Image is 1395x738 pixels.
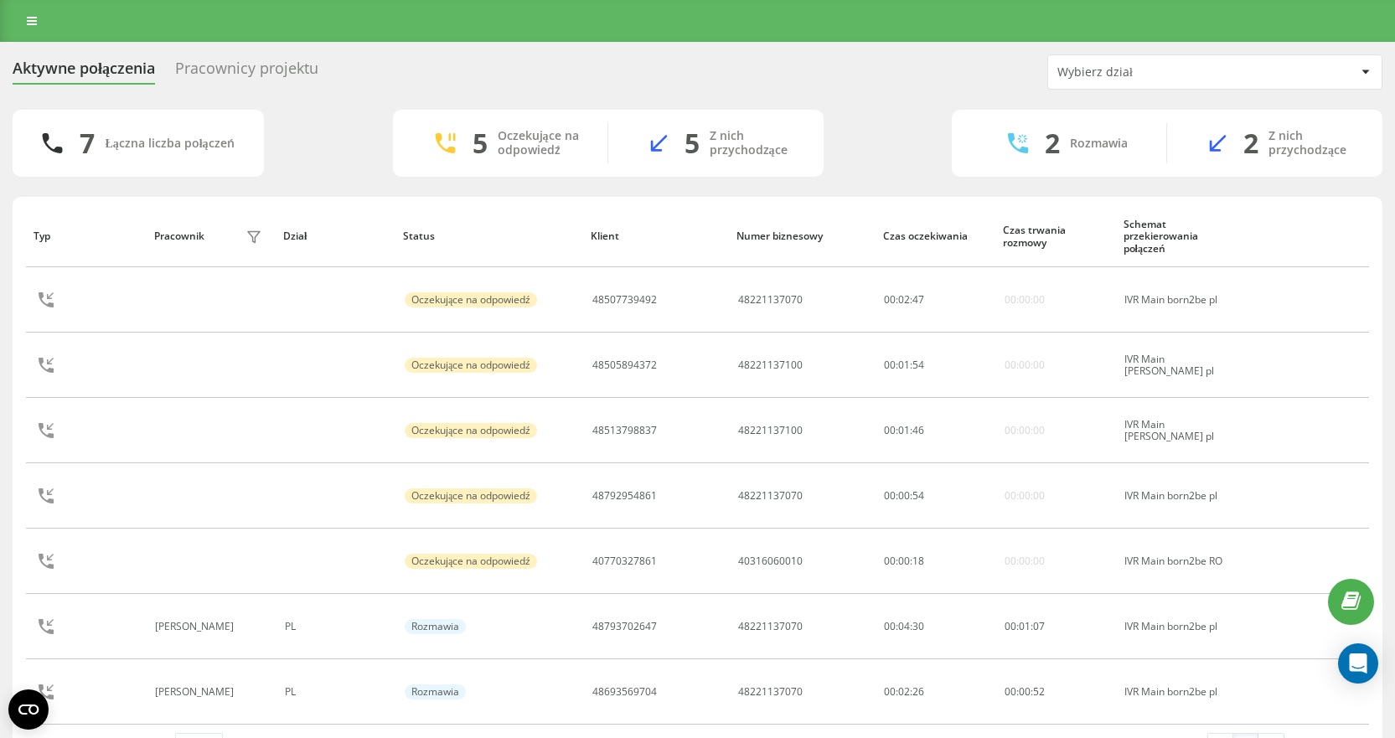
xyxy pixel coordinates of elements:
div: Czas trwania rozmowy [1003,224,1108,249]
div: 5 [685,127,700,159]
div: Schemat przekierowania połączeń [1124,219,1241,255]
span: 54 [912,358,924,372]
div: Oczekujące na odpowiedź [405,554,537,569]
div: : : [884,359,924,371]
div: Wybierz dział [1057,65,1258,80]
div: Numer biznesowy [736,230,866,242]
div: Czas oczekiwania [883,230,988,242]
div: 48221137100 [738,359,803,371]
span: 01 [898,423,910,437]
div: Rozmawia [405,684,466,699]
div: PL [285,686,386,698]
span: 00 [884,554,896,568]
div: Pracownicy projektu [175,59,318,85]
div: 48221137070 [738,621,803,632]
div: Dział [283,230,388,242]
div: IVR Main born2be pl [1124,490,1239,502]
div: 00:00:00 [1005,490,1045,502]
div: 00:00:00 [1005,294,1045,306]
div: 48221137070 [738,490,803,502]
div: 00:00:00 [1005,425,1045,436]
span: 00 [884,358,896,372]
div: Aktywne połączenia [13,59,155,85]
div: IVR Main born2be RO [1124,555,1239,567]
div: Rozmawia [405,619,466,634]
div: Łączna liczba połączeń [105,137,234,151]
div: Status [403,230,575,242]
span: 00 [898,554,910,568]
div: 48221137100 [738,425,803,436]
span: 00 [1005,619,1016,633]
div: IVR Main born2be pl [1124,294,1239,306]
span: 01 [1019,619,1031,633]
div: 00:02:26 [884,686,985,698]
div: Typ [34,230,138,242]
div: 48792954861 [592,490,657,502]
div: PL [285,621,386,632]
div: [PERSON_NAME] [155,686,238,698]
div: 48513798837 [592,425,657,436]
div: Klient [591,230,721,242]
div: IVR Main [PERSON_NAME] pl [1124,419,1239,443]
span: 00 [898,488,910,503]
div: Rozmawia [1070,137,1128,151]
div: 48793702647 [592,621,657,632]
div: IVR Main [PERSON_NAME] pl [1124,354,1239,378]
div: : : [884,294,924,306]
div: IVR Main born2be pl [1124,621,1239,632]
span: 00 [884,423,896,437]
div: 2 [1243,127,1258,159]
span: 18 [912,554,924,568]
div: : : [1005,621,1045,632]
div: IVR Main born2be pl [1124,686,1239,698]
span: 54 [912,488,924,503]
span: 47 [912,292,924,307]
div: : : [884,490,924,502]
div: Pracownik [154,230,204,242]
div: : : [884,555,924,567]
div: : : [1005,686,1045,698]
span: 52 [1033,684,1045,699]
span: 46 [912,423,924,437]
div: Oczekujące na odpowiedź [405,423,537,438]
div: 2 [1045,127,1060,159]
span: 07 [1033,619,1045,633]
div: 48505894372 [592,359,657,371]
div: 5 [473,127,488,159]
span: 00 [1005,684,1016,699]
div: 40316060010 [738,555,803,567]
div: 48693569704 [592,686,657,698]
span: 00 [884,292,896,307]
div: 48507739492 [592,294,657,306]
button: Open CMP widget [8,689,49,730]
div: Oczekujące na odpowiedź [405,488,537,503]
div: 00:04:30 [884,621,985,632]
div: Oczekujące na odpowiedź [405,358,537,373]
div: [PERSON_NAME] [155,621,238,632]
div: 48221137070 [738,686,803,698]
div: 48221137070 [738,294,803,306]
div: Z nich przychodzące [1268,129,1357,157]
div: Oczekujące na odpowiedź [405,292,537,307]
span: 00 [1019,684,1031,699]
span: 01 [898,358,910,372]
span: 00 [884,488,896,503]
div: Z nich przychodzące [710,129,798,157]
span: 02 [898,292,910,307]
div: Open Intercom Messenger [1338,643,1378,684]
div: Oczekujące na odpowiedź [498,129,582,157]
div: 7 [80,127,95,159]
div: 00:00:00 [1005,359,1045,371]
div: : : [884,425,924,436]
div: 00:00:00 [1005,555,1045,567]
div: 40770327861 [592,555,657,567]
